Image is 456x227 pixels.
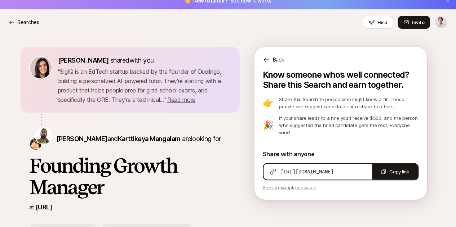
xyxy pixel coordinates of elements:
[263,99,274,107] p: 👉
[29,155,231,198] h1: Founding Growth Manager
[263,185,419,191] p: See an example message
[372,164,418,180] button: Copy link
[279,114,418,136] p: If your share leads to a hire you'll receive $500, and the person who suggested the hired candida...
[167,96,195,103] span: Read more
[129,56,154,64] span: with you
[363,16,393,29] button: Hire
[263,121,274,130] p: 🎉
[263,149,419,159] p: Share with anyone
[29,203,34,212] p: at
[58,56,109,64] span: [PERSON_NAME]
[36,128,52,144] img: Shubh Gupta
[58,55,157,65] p: shared
[17,18,39,27] p: Searches
[30,57,52,78] img: 71d7b91d_d7cb_43b4_a7ea_a9b2f2cc6e03.jpg
[57,134,221,144] p: are looking for
[107,135,180,142] span: and
[58,67,231,104] p: " SigIQ is an EdTech startup backed by the founder of Duolingo, building a personalized AI-powere...
[434,16,447,29] button: Charlie Vestner
[30,138,41,150] img: Karttikeya Mangalam
[412,19,424,26] span: Invite
[36,203,52,211] a: [URL]
[273,55,284,64] p: Back
[435,16,447,28] img: Charlie Vestner
[281,168,334,175] span: [URL][DOMAIN_NAME]
[263,70,419,90] p: Know someone who’s well connected? Share this Search and earn together.
[118,135,181,142] span: Karttikeya Mangalam
[377,19,387,26] span: Hire
[57,135,107,142] span: [PERSON_NAME]
[279,96,418,110] p: Share this Search to people who might know a fit. These people can suggest candidates or reshare ...
[398,16,430,29] button: Invite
